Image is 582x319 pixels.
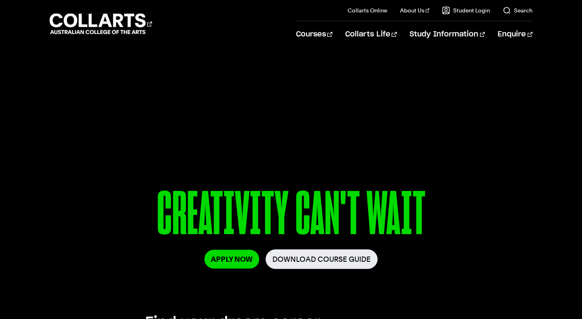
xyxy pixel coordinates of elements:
[400,6,430,14] a: About Us
[50,12,152,35] div: Go to homepage
[345,21,397,48] a: Collarts Life
[52,183,530,249] p: CREATIVITY CAN'T WAIT
[204,250,259,269] a: Apply Now
[296,21,332,48] a: Courses
[348,6,387,14] a: Collarts Online
[266,249,378,269] a: Download Course Guide
[410,21,485,48] a: Study Information
[503,6,532,14] a: Search
[442,6,490,14] a: Student Login
[498,21,532,48] a: Enquire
